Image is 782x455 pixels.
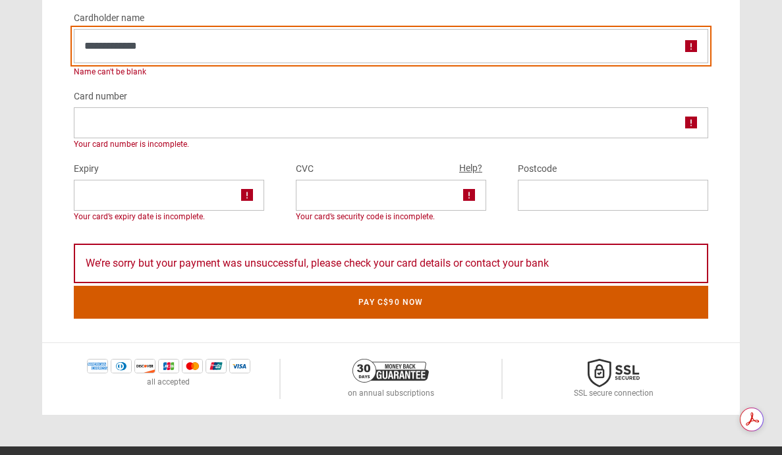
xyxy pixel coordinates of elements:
div: Your card’s expiry date is incomplete. [74,211,264,223]
img: discover [134,359,155,373]
label: Card number [74,89,127,105]
iframe: Secure postal code input frame [528,189,698,201]
img: amex [87,359,108,373]
p: SSL secure connection [574,387,654,399]
img: 30-day-money-back-guarantee-c866a5dd536ff72a469b.png [352,359,429,383]
label: Expiry [74,161,99,177]
img: diners [111,359,132,373]
div: Your card number is incomplete. [74,138,708,150]
div: We’re sorry but your payment was unsuccessful, please check your card details or contact your bank [74,244,708,283]
img: unionpay [206,359,227,373]
button: Pay C$90 now [74,286,708,319]
img: jcb [158,359,179,373]
iframe: Secure CVC input frame [306,189,476,201]
div: Name can't be blank [74,66,708,78]
label: CVC [296,161,314,177]
label: Postcode [518,161,557,177]
iframe: Secure card number input frame [84,117,698,129]
button: Help? [455,160,486,177]
img: mastercard [182,359,203,373]
p: on annual subscriptions [348,387,434,399]
iframe: Secure expiration date input frame [84,189,254,201]
img: visa [229,359,250,373]
p: all accepted [147,376,190,388]
label: Cardholder name [74,11,144,26]
div: Your card’s security code is incomplete. [296,211,486,223]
